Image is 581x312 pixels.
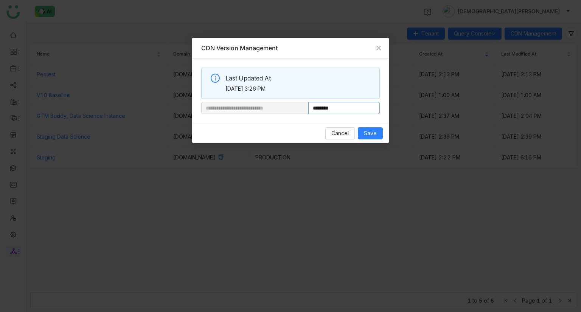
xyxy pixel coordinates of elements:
button: Close [368,38,389,58]
span: Cancel [331,129,349,137]
span: Save [364,129,377,137]
span: Last Updated At [225,74,374,83]
button: Save [358,127,383,139]
div: CDN Version Management [201,44,380,52]
span: [DATE] 3:26 PM [225,85,374,93]
button: Cancel [325,127,355,139]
